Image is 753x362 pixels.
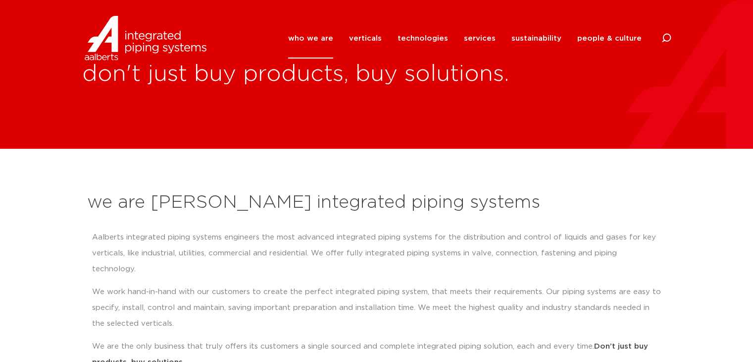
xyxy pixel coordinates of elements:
[288,18,642,59] nav: Menu
[577,18,642,59] a: people & culture
[288,18,333,59] a: who we are
[511,18,561,59] a: sustainability
[464,18,496,59] a: services
[349,18,382,59] a: verticals
[398,18,448,59] a: technologies
[92,230,661,277] p: Aalberts integrated piping systems engineers the most advanced integrated piping systems for the ...
[92,284,661,332] p: We work hand-in-hand with our customers to create the perfect integrated piping system, that meet...
[87,191,666,215] h2: we are [PERSON_NAME] integrated piping systems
